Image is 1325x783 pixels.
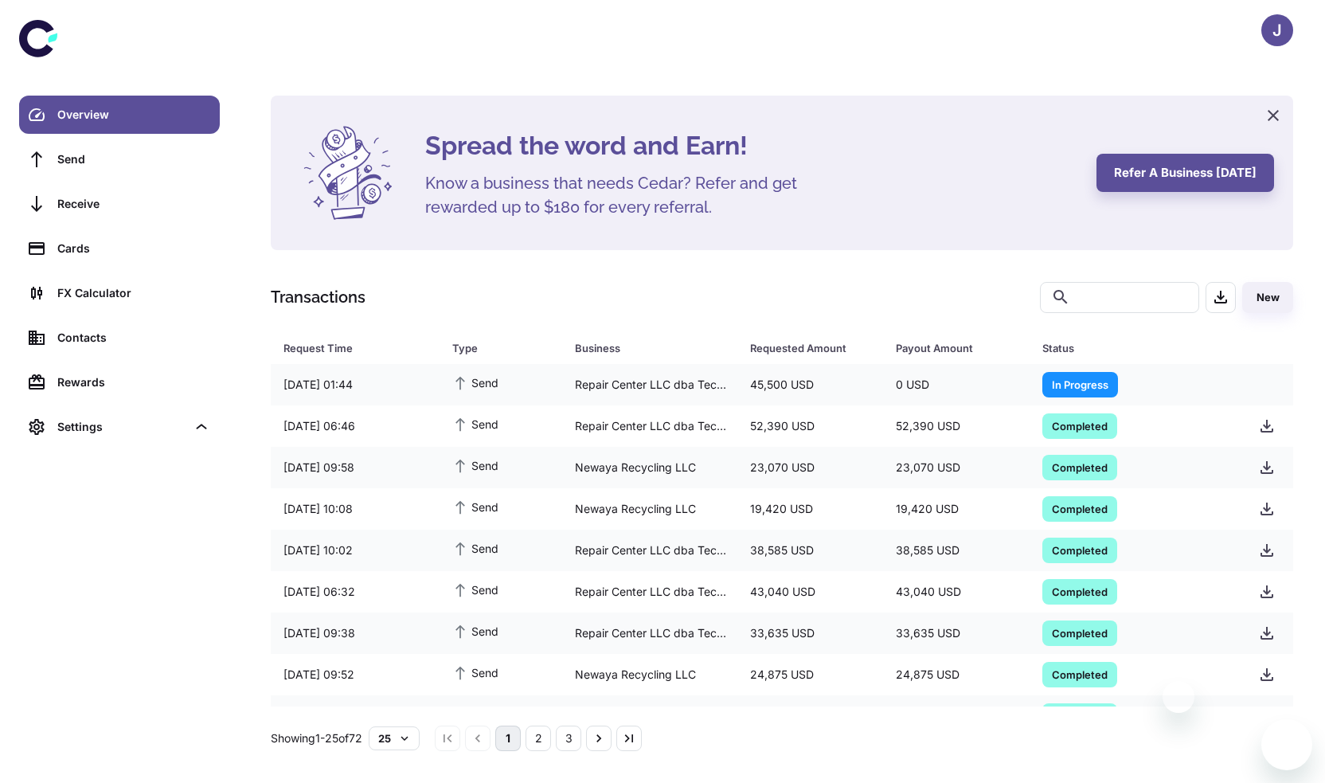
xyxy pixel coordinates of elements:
[425,171,823,219] h5: Know a business that needs Cedar? Refer and get rewarded up to $180 for every referral.
[369,726,420,750] button: 25
[562,411,737,441] div: Repair Center LLC dba Tech defenders
[19,274,220,312] a: FX Calculator
[271,535,440,566] div: [DATE] 10:02
[271,494,440,524] div: [DATE] 10:08
[452,498,498,515] span: Send
[19,140,220,178] a: Send
[452,415,498,433] span: Send
[750,337,856,359] div: Requested Amount
[57,329,210,346] div: Contacts
[737,370,883,400] div: 45,500 USD
[883,660,1029,690] div: 24,875 USD
[57,151,210,168] div: Send
[883,701,1029,731] div: 36,930 USD
[271,577,440,607] div: [DATE] 06:32
[1042,459,1117,475] span: Completed
[19,185,220,223] a: Receive
[526,726,551,751] button: Go to page 2
[1042,500,1117,516] span: Completed
[737,494,883,524] div: 19,420 USD
[737,577,883,607] div: 43,040 USD
[883,618,1029,648] div: 33,635 USD
[452,539,498,557] span: Send
[452,622,498,640] span: Send
[562,494,737,524] div: Newaya Recycling LLC
[57,418,186,436] div: Settings
[271,618,440,648] div: [DATE] 09:38
[57,374,210,391] div: Rewards
[283,337,433,359] span: Request Time
[19,96,220,134] a: Overview
[452,581,498,598] span: Send
[1042,376,1118,392] span: In Progress
[896,337,1022,359] span: Payout Amount
[1242,282,1293,313] button: New
[616,726,642,751] button: Go to last page
[562,577,737,607] div: Repair Center LLC dba Tech defenders
[1042,624,1117,640] span: Completed
[883,411,1029,441] div: 52,390 USD
[452,337,556,359] span: Type
[562,701,737,731] div: Repair Center LLC dba Tech defenders
[750,337,877,359] span: Requested Amount
[19,408,220,446] div: Settings
[737,535,883,566] div: 38,585 USD
[19,363,220,401] a: Rewards
[562,535,737,566] div: Repair Center LLC dba Tech defenders
[883,577,1029,607] div: 43,040 USD
[271,370,440,400] div: [DATE] 01:44
[57,240,210,257] div: Cards
[271,411,440,441] div: [DATE] 06:46
[452,374,498,391] span: Send
[1042,542,1117,558] span: Completed
[556,726,581,751] button: Go to page 3
[883,535,1029,566] div: 38,585 USD
[737,452,883,483] div: 23,070 USD
[271,660,440,690] div: [DATE] 09:52
[57,106,210,123] div: Overview
[883,370,1029,400] div: 0 USD
[19,319,220,357] a: Contacts
[1042,666,1117,682] span: Completed
[452,705,498,722] span: Send
[495,726,521,751] button: page 1
[586,726,612,751] button: Go to next page
[562,452,737,483] div: Newaya Recycling LLC
[432,726,644,751] nav: pagination navigation
[737,411,883,441] div: 52,390 USD
[883,494,1029,524] div: 19,420 USD
[283,337,412,359] div: Request Time
[562,660,737,690] div: Newaya Recycling LLC
[562,618,737,648] div: Repair Center LLC dba Tech defenders
[737,701,883,731] div: 36,930 USD
[452,456,498,474] span: Send
[1042,583,1117,599] span: Completed
[1042,337,1228,359] span: Status
[1163,681,1194,713] iframe: Close message
[562,370,737,400] div: Repair Center LLC dba Tech defenders
[271,701,440,731] div: [DATE] 04:00
[425,127,1077,165] h4: Spread the word and Earn!
[57,284,210,302] div: FX Calculator
[1261,14,1293,46] button: J
[737,660,883,690] div: 24,875 USD
[19,229,220,268] a: Cards
[737,618,883,648] div: 33,635 USD
[271,285,365,309] h1: Transactions
[452,664,498,681] span: Send
[57,195,210,213] div: Receive
[896,337,1002,359] div: Payout Amount
[883,452,1029,483] div: 23,070 USD
[271,730,362,747] p: Showing 1-25 of 72
[1042,417,1117,433] span: Completed
[1261,719,1312,770] iframe: Button to launch messaging window
[1096,154,1274,192] button: Refer a business [DATE]
[1042,337,1207,359] div: Status
[271,452,440,483] div: [DATE] 09:58
[452,337,535,359] div: Type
